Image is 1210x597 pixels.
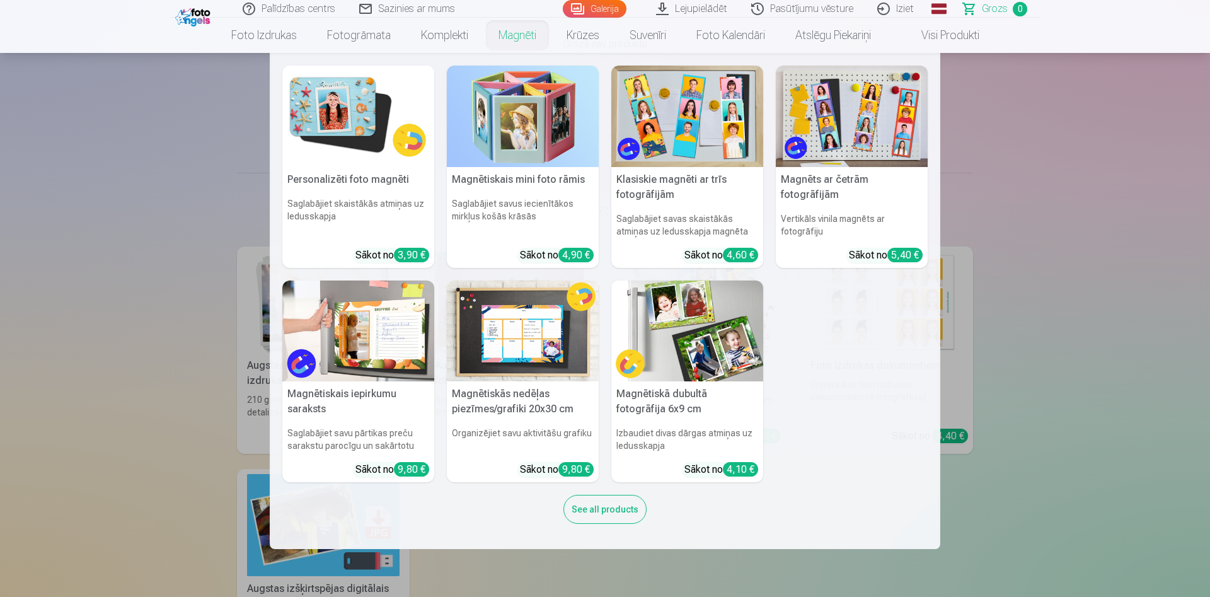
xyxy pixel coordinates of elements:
h5: Personalizēti foto magnēti [282,167,434,192]
a: Magnēti [483,18,551,53]
a: Komplekti [406,18,483,53]
a: Magnēts ar četrām fotogrāfijāmMagnēts ar četrām fotogrāfijāmVertikāls vinila magnēts ar fotogrāfi... [776,66,928,268]
div: 9,80 € [558,462,594,477]
span: Grozs [982,1,1008,16]
a: Magnētiskās nedēļas piezīmes/grafiki 20x30 cmMagnētiskās nedēļas piezīmes/grafiki 20x30 cmOrganiz... [447,281,599,483]
h5: Magnētiskā dubultā fotogrāfija 6x9 cm [611,381,763,422]
div: Sākot no [355,248,429,263]
h6: Saglabājiet savus iecienītākos mirkļus košās krāsās [447,192,599,243]
a: Visi produkti [886,18,994,53]
img: Klasiskie magnēti ar trīs fotogrāfijām [611,66,763,167]
a: Suvenīri [614,18,681,53]
h5: Magnētiskais iepirkumu saraksts [282,381,434,422]
h6: Organizējiet savu aktivitāšu grafiku [447,422,599,457]
div: Sākot no [520,462,594,477]
img: Magnētiskās nedēļas piezīmes/grafiki 20x30 cm [447,281,599,382]
h5: Magnētiskās nedēļas piezīmes/grafiki 20x30 cm [447,381,599,422]
div: 3,90 € [394,248,429,262]
h6: Saglabājiet skaistākās atmiņas uz ledusskapja [282,192,434,243]
img: /fa1 [175,5,214,26]
img: Magnēts ar četrām fotogrāfijām [776,66,928,167]
h6: Saglabājiet savu pārtikas preču sarakstu parocīgu un sakārtotu [282,422,434,457]
div: 9,80 € [394,462,429,477]
div: 4,10 € [723,462,758,477]
a: Fotogrāmata [312,18,406,53]
a: Magnētiskā dubultā fotogrāfija 6x9 cmMagnētiskā dubultā fotogrāfija 6x9 cmIzbaudiet divas dārgas ... [611,281,763,483]
span: 0 [1013,2,1027,16]
img: Personalizēti foto magnēti [282,66,434,167]
div: Sākot no [355,462,429,477]
div: Sākot no [849,248,923,263]
a: Foto izdrukas [216,18,312,53]
div: Sākot no [520,248,594,263]
div: Sākot no [684,248,758,263]
img: Magnētiskais mini foto rāmis [447,66,599,167]
div: 4,90 € [558,248,594,262]
h5: Magnētiskais mini foto rāmis [447,167,599,192]
div: 4,60 € [723,248,758,262]
a: Magnētiskais iepirkumu sarakstsMagnētiskais iepirkumu sarakstsSaglabājiet savu pārtikas preču sar... [282,281,434,483]
h5: Klasiskie magnēti ar trīs fotogrāfijām [611,167,763,207]
div: 5,40 € [887,248,923,262]
a: See all products [563,502,647,515]
a: Personalizēti foto magnētiPersonalizēti foto magnētiSaglabājiet skaistākās atmiņas uz ledusskapja... [282,66,434,268]
img: Magnētiskais iepirkumu saraksts [282,281,434,382]
h5: Magnēts ar četrām fotogrāfijām [776,167,928,207]
a: Magnētiskais mini foto rāmisMagnētiskais mini foto rāmisSaglabājiet savus iecienītākos mirkļus ko... [447,66,599,268]
div: See all products [563,495,647,524]
h6: Izbaudiet divas dārgas atmiņas uz ledusskapja [611,422,763,457]
h6: Vertikāls vinila magnēts ar fotogrāfiju [776,207,928,243]
a: Klasiskie magnēti ar trīs fotogrāfijāmKlasiskie magnēti ar trīs fotogrāfijāmSaglabājiet savas ska... [611,66,763,268]
img: Magnētiskā dubultā fotogrāfija 6x9 cm [611,281,763,382]
a: Foto kalendāri [681,18,780,53]
a: Krūzes [551,18,614,53]
div: Sākot no [684,462,758,477]
a: Atslēgu piekariņi [780,18,886,53]
h6: Saglabājiet savas skaistākās atmiņas uz ledusskapja magnēta [611,207,763,243]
